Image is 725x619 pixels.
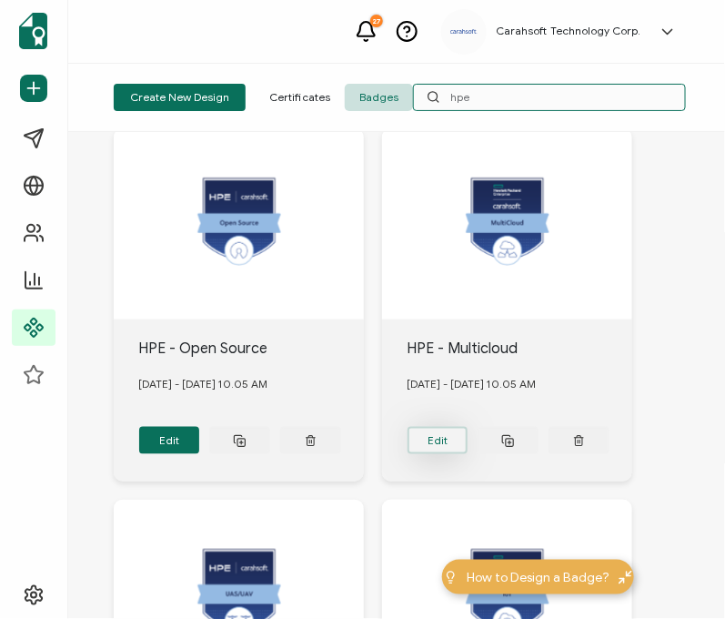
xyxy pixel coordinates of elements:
button: Create New Design [114,84,246,111]
iframe: Chat Widget [634,532,725,619]
div: [DATE] - [DATE] 10.05 AM [139,360,365,409]
img: sertifier-logomark-colored.svg [19,13,47,49]
button: Edit [139,427,200,454]
span: Certificates [255,84,345,111]
div: HPE - Multicloud [408,338,633,360]
input: Search [413,84,686,111]
span: How to Design a Badge? [467,568,609,587]
span: Badges [345,84,413,111]
h5: Carahsoft Technology Corp. [496,25,640,37]
div: [DATE] - [DATE] 10.05 AM [408,360,633,409]
div: HPE - Open Source [139,338,365,360]
img: a9ee5910-6a38-4b3f-8289-cffb42fa798b.svg [450,29,478,35]
div: 27 [370,15,383,27]
img: minimize-icon.svg [619,571,632,584]
button: Edit [408,427,468,454]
